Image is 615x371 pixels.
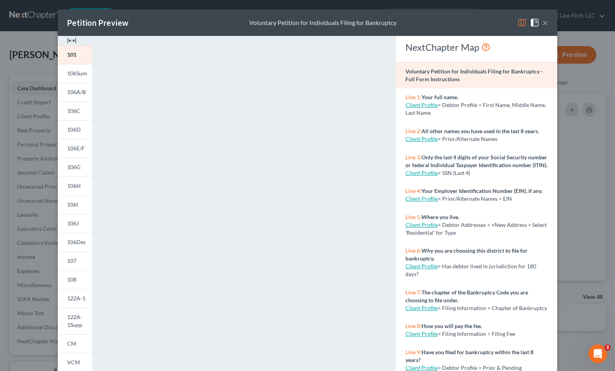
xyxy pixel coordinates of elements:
strong: Why you are choosing this district to file for bankruptcy. [405,247,528,262]
a: 106Sum [58,64,92,83]
strong: Where you live. [421,214,459,220]
a: 108 [58,270,92,289]
span: 122A-1 [67,295,85,301]
a: Client Profile [405,330,438,337]
span: Line 8: [405,323,421,329]
a: Client Profile [405,221,438,228]
span: Line 1: [405,94,421,100]
a: 106H [58,177,92,195]
strong: Voluntary Petition for Individuals Filing for Bankruptcy - Full Form Instructions [405,68,543,82]
span: 3 [604,344,611,351]
img: help-close-5ba153eb36485ed6c1ea00a893f15db1cb9b99d6cae46e1a8edb6c62d00a1a76.svg [530,18,539,27]
span: > Debtor Addresses > +New Address > Select 'Residential' for Type [405,221,547,236]
span: 101 [67,51,76,58]
span: > Filing Information > Chapter of Bankruptcy [438,305,547,311]
a: 106Dec [58,233,92,251]
span: Line 2: [405,128,421,134]
span: 106D [67,126,81,133]
strong: All other names you have used in the last 8 years. [421,128,539,134]
span: > Prior/Alternate Names > EIN [438,195,512,202]
a: 106J [58,214,92,233]
span: > Debtor Profile > First Name, Middle Name, Last Name [405,102,546,116]
span: 106H [67,182,81,189]
iframe: Intercom live chat [588,344,607,363]
a: 122A-1 [58,289,92,308]
span: 106Sum [67,70,87,77]
div: NextChapter Map [405,41,548,54]
a: 106C [58,102,92,120]
strong: The chapter of the Bankruptcy Code you are choosing to file under. [405,289,528,303]
span: Line 3: [405,154,421,161]
div: Petition Preview [67,17,128,28]
div: Voluntary Petition for Individuals Filing for Bankruptcy [249,18,396,27]
a: Client Profile [405,136,438,142]
span: 106I [67,201,78,208]
a: 106I [58,195,92,214]
span: 107 [67,257,76,264]
span: 106C [67,107,80,114]
span: 106Dec [67,239,86,245]
span: 106G [67,164,80,170]
a: 106E/F [58,139,92,158]
img: map-eea8200ae884c6f1103ae1953ef3d486a96c86aabb227e865a55264e3737af1f.svg [517,18,527,27]
span: 106J [67,220,79,227]
span: CM [67,340,76,347]
a: Client Profile [405,169,438,176]
a: 101 [58,45,92,64]
a: 106G [58,158,92,177]
a: 107 [58,251,92,270]
span: Line 6: [405,247,421,254]
span: VCM [67,359,80,366]
img: expand-e0f6d898513216a626fdd78e52531dac95497ffd26381d4c15ee2fc46db09dca.svg [67,36,76,45]
span: > Has debtor lived in jurisdiction for 180 days? [405,263,536,277]
strong: How you will pay the fee. [421,323,482,329]
a: 122A-1Supp [58,308,92,334]
span: Line 4: [405,187,421,194]
a: Client Profile [405,364,438,371]
strong: Have you filed for bankruptcy within the last 8 years? [405,349,533,363]
a: 106D [58,120,92,139]
button: × [542,18,548,27]
span: 122A-1Supp [67,314,82,328]
strong: Only the last 4 digits of your Social Security number or federal Individual Taxpayer Identificati... [405,154,547,168]
a: Client Profile [405,102,438,108]
strong: Your full name. [421,94,458,100]
span: 108 [67,276,76,283]
span: Line 7: [405,289,421,296]
span: 106A/B [67,89,86,95]
a: Client Profile [405,305,438,311]
span: Line 5: [405,214,421,220]
a: 106A/B [58,83,92,102]
a: Client Profile [405,195,438,202]
a: CM [58,334,92,353]
span: > Prior/Alternate Names [438,136,498,142]
span: > SSN (Last 4) [438,169,470,176]
span: > Filing Information > Filing Fee [438,330,515,337]
a: Client Profile [405,263,438,269]
span: 106E/F [67,145,85,152]
span: Line 9: [405,349,421,355]
strong: Your Employer Identification Number (EIN), if any. [421,187,542,194]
